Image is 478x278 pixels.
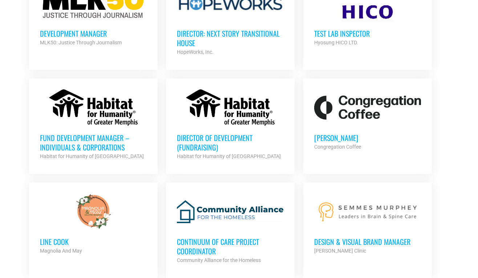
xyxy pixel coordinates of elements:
h3: Director: Next Story Transitional House [177,29,284,48]
strong: MLK50: Justice Through Journalism [40,40,122,45]
h3: Fund Development Manager – Individuals & Corporations [40,133,147,152]
a: Continuum of Care Project Coordinator Community Alliance for the Homeless [166,182,295,275]
h3: Line cook [40,237,147,246]
a: Design & Visual Brand Manager [PERSON_NAME] Clinic [303,182,432,266]
h3: [PERSON_NAME] [314,133,421,142]
h3: Development Manager [40,29,147,38]
a: Fund Development Manager – Individuals & Corporations Habitat for Humanity of [GEOGRAPHIC_DATA] [29,78,158,172]
strong: Hyosung HICO LTD. [314,40,358,45]
strong: Habitat for Humanity of [GEOGRAPHIC_DATA] [177,153,281,159]
h3: Design & Visual Brand Manager [314,237,421,246]
h3: Continuum of Care Project Coordinator [177,237,284,256]
strong: Community Alliance for the Homeless [177,257,261,263]
strong: HopeWorks, Inc. [177,49,214,55]
a: Director of Development (Fundraising) Habitat for Humanity of [GEOGRAPHIC_DATA] [166,78,295,172]
strong: Habitat for Humanity of [GEOGRAPHIC_DATA] [40,153,144,159]
strong: Magnolia And May [40,248,82,254]
h3: Test Lab Inspector [314,29,421,38]
h3: Director of Development (Fundraising) [177,133,284,152]
a: Line cook Magnolia And May [29,182,158,266]
strong: Congregation Coffee [314,144,361,150]
strong: [PERSON_NAME] Clinic [314,248,366,254]
a: [PERSON_NAME] Congregation Coffee [303,78,432,162]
